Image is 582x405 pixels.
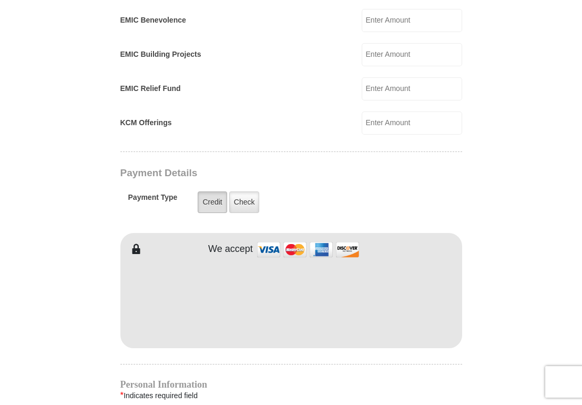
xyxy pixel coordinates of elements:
div: Indicates required field [120,389,462,402]
label: KCM Offerings [120,117,172,128]
input: Enter Amount [362,77,462,100]
input: Enter Amount [362,43,462,66]
h4: Personal Information [120,380,462,389]
label: EMIC Relief Fund [120,83,181,94]
label: Check [229,191,260,213]
h5: Payment Type [128,193,178,207]
label: EMIC Building Projects [120,49,201,60]
h4: We accept [208,244,253,255]
label: EMIC Benevolence [120,15,186,26]
label: Credit [198,191,227,213]
input: Enter Amount [362,112,462,135]
img: credit cards accepted [256,238,361,261]
h3: Payment Details [120,167,389,179]
input: Enter Amount [362,9,462,32]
